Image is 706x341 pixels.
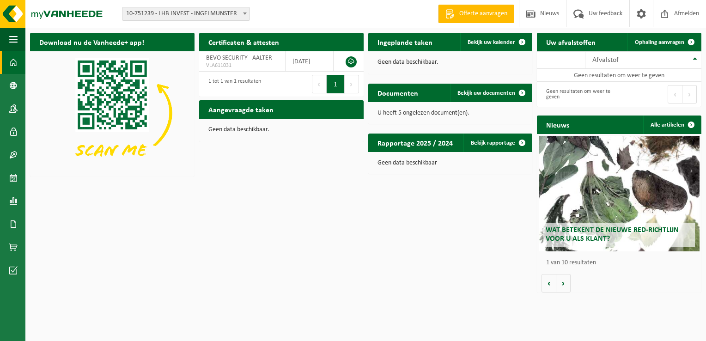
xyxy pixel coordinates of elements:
[635,39,684,45] span: Ophaling aanvragen
[542,274,556,292] button: Vorige
[368,134,462,152] h2: Rapportage 2025 / 2024
[546,226,679,243] span: Wat betekent de nieuwe RED-richtlijn voor u als klant?
[327,75,345,93] button: 1
[537,33,605,51] h2: Uw afvalstoffen
[206,62,278,69] span: VLA611031
[537,116,578,134] h2: Nieuws
[312,75,327,93] button: Previous
[457,9,510,18] span: Offerte aanvragen
[468,39,515,45] span: Bekijk uw kalender
[199,100,283,118] h2: Aangevraagde taken
[627,33,700,51] a: Ophaling aanvragen
[592,56,619,64] span: Afvalstof
[542,84,615,104] div: Geen resultaten om weer te geven
[286,51,334,72] td: [DATE]
[556,274,571,292] button: Volgende
[460,33,531,51] a: Bekijk uw kalender
[199,33,288,51] h2: Certificaten & attesten
[204,74,261,94] div: 1 tot 1 van 1 resultaten
[122,7,250,21] span: 10-751239 - LHB INVEST - INGELMUNSTER
[450,84,531,102] a: Bekijk uw documenten
[345,75,359,93] button: Next
[30,51,195,175] img: Download de VHEPlus App
[206,55,272,61] span: BEVO SECURITY - AALTER
[463,134,531,152] a: Bekijk rapportage
[208,127,354,133] p: Geen data beschikbaar.
[377,160,523,166] p: Geen data beschikbaar
[30,33,153,51] h2: Download nu de Vanheede+ app!
[682,85,697,104] button: Next
[539,136,700,251] a: Wat betekent de nieuwe RED-richtlijn voor u als klant?
[668,85,682,104] button: Previous
[438,5,514,23] a: Offerte aanvragen
[643,116,700,134] a: Alle artikelen
[546,260,697,266] p: 1 van 10 resultaten
[377,110,523,116] p: U heeft 5 ongelezen document(en).
[377,59,523,66] p: Geen data beschikbaar.
[368,84,427,102] h2: Documenten
[537,69,701,82] td: Geen resultaten om weer te geven
[457,90,515,96] span: Bekijk uw documenten
[122,7,250,20] span: 10-751239 - LHB INVEST - INGELMUNSTER
[368,33,442,51] h2: Ingeplande taken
